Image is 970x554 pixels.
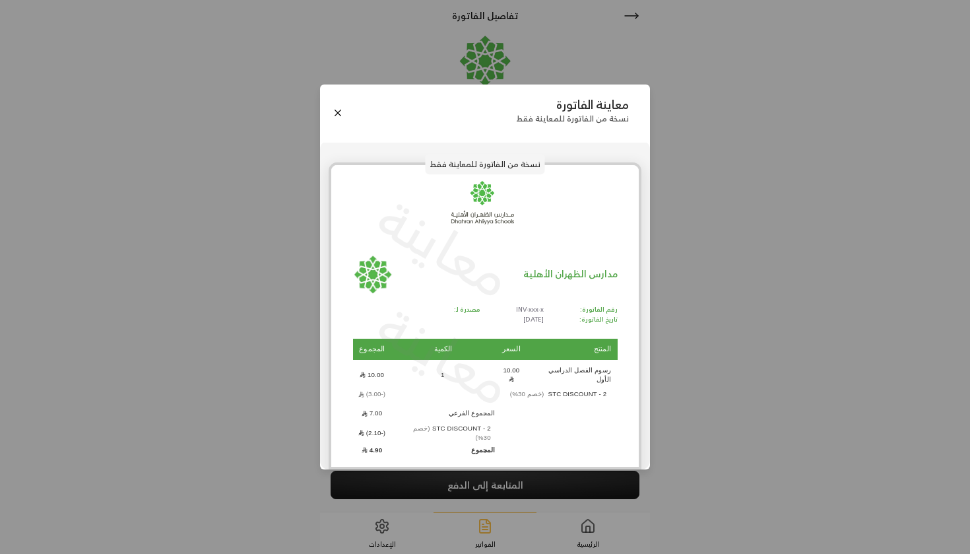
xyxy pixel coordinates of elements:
td: STC DISCOUNT - 2 [391,424,495,442]
p: معاينة [364,286,526,425]
p: مدارس الظهران الأهلية [523,267,618,281]
table: Products [353,337,618,458]
img: Logo [353,255,393,294]
p: نسخة من الفاتورة للمعاينة فقط [426,154,545,175]
span: (خصم 30%) [413,425,491,441]
th: المجموع [353,339,391,361]
td: رسوم الفصل الدراسي الأول [528,361,618,388]
button: Close [331,106,345,120]
p: معاينة الفاتورة [516,98,629,112]
td: 10.00 [353,361,391,388]
span: (خصم 30%) [510,390,544,398]
img: headernow_oppoi.png [331,165,639,244]
span: (-3.00) [358,390,385,398]
p: تاريخ الفاتورة: [579,315,618,325]
p: معاينة [364,178,526,317]
td: المجموع الفرعي [391,405,495,423]
th: المنتج [528,339,618,361]
p: نسخة من الفاتورة للمعاينة فقط [516,114,629,123]
p: رقم الفاتورة: [579,305,618,315]
td: المجموع [391,444,495,457]
td: 7.00 [353,405,391,423]
p: [DATE] [516,315,544,325]
td: (-2.10) [353,424,391,442]
span: STC DISCOUNT - 2 [503,390,611,398]
p: INV-xxx-x [516,305,544,315]
td: 4.90 [353,444,391,457]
